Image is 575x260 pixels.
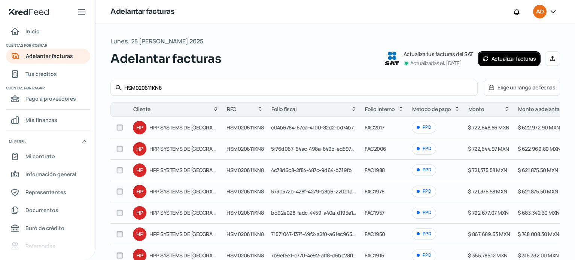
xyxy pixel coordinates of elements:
span: HSM020611KN8 [226,124,264,131]
span: Método de pago [412,105,451,114]
span: Cliente [133,105,150,114]
div: HP [133,185,146,198]
span: Representantes [25,187,66,197]
p: Actualizadas el: [DATE] [410,59,462,68]
span: $ 621,875.50 MXN [518,188,558,195]
span: Lunes, 25 [PERSON_NAME] 2025 [110,36,203,47]
span: c04b6784-67ca-4100-82d2-bd74b7e60ef7 [271,124,369,131]
span: $ 365,785.12 MXN [468,252,508,259]
span: FAC1916 [365,252,384,259]
span: $ 721,375.58 MXN [468,188,507,195]
a: Referencias [6,239,90,254]
span: Referencias [25,241,55,251]
span: HPP SYSTEMS DE [GEOGRAPHIC_DATA] [149,166,219,175]
span: HSM020611KN8 [226,145,264,152]
span: $ 748,008.30 MXN [518,230,559,238]
span: Monto a adelantar [518,105,562,114]
span: Información general [25,169,76,179]
div: PPD [412,228,436,240]
a: Buró de crédito [6,221,90,236]
span: $ 721,375.58 MXN [468,166,507,174]
span: Adelantar facturas [26,51,73,61]
span: Cuentas por pagar [6,85,89,91]
span: $ 792,677.07 MXN [468,209,509,216]
span: HPP SYSTEMS DE [GEOGRAPHIC_DATA] [149,230,219,239]
span: $ 867,689.63 MXN [468,230,510,238]
div: HP [133,227,146,241]
span: $ 622,972.90 MXN [518,124,560,131]
span: FAC2017 [365,124,384,131]
a: Documentos [6,203,90,218]
span: Cuentas por cobrar [6,42,89,49]
div: PPD [412,207,436,218]
span: 7b9ef5e1-c770-4e92-aff8-d6bc28ff10ca [271,252,364,259]
span: HPP SYSTEMS DE [GEOGRAPHIC_DATA] [149,144,219,153]
span: Adelantar facturas [110,50,221,68]
span: Folio fiscal [271,105,296,114]
a: Mi contrato [6,149,90,164]
span: HSM020611KN8 [226,188,264,195]
span: $ 621,875.50 MXN [518,166,558,174]
a: Adelantar facturas [6,49,90,64]
span: HPP SYSTEMS DE [GEOGRAPHIC_DATA] [149,208,219,217]
div: PPD [412,122,436,133]
span: AD [536,7,544,16]
span: $ 722,648.56 MXN [468,124,509,131]
div: HP [133,142,146,156]
span: Folio interno [365,105,395,114]
span: $ 315,332.00 MXN [518,252,559,259]
div: PPD [412,164,436,176]
span: 71571047-f37f-49f2-a2f0-a61ec9653c78 [271,230,363,238]
span: HPP SYSTEMS DE [GEOGRAPHIC_DATA] [149,123,219,132]
span: FAC1978 [365,188,384,195]
a: Tus créditos [6,67,90,82]
img: SAT logo [385,52,399,65]
button: Actualizar facturas [478,51,541,66]
input: Busca por cliente, RFC, folio fiscal o folio interno [124,84,473,91]
a: Representantes [6,185,90,200]
span: Mi perfil [9,138,26,145]
div: HP [133,206,146,220]
a: Información general [6,167,90,182]
span: FAC1950 [365,230,385,238]
h1: Adelantar facturas [110,6,174,17]
span: 5730572b-428f-4279-b8b6-220d1a5fe771 [271,188,366,195]
span: HSM020611KN8 [226,252,264,259]
span: FAC1988 [365,166,385,174]
span: FAC1957 [365,209,384,216]
span: Buró de crédito [25,223,64,233]
span: bd92e028-fadc-4459-a40a-d193e1fc3b3b [271,209,369,216]
span: $ 622,969.80 MXN [518,145,561,152]
span: Tus créditos [25,69,57,79]
a: Mis finanzas [6,113,90,128]
span: $ 722,644.97 MXN [468,145,509,152]
div: PPD [412,143,436,155]
button: Elige un rango de fechas [484,80,560,95]
div: PPD [412,186,436,197]
span: HSM020611KN8 [226,209,264,216]
span: Documentos [25,205,58,215]
p: Actualiza tus facturas del SAT [404,50,473,59]
span: 5f76d067-64ac-498a-849b-ed59769f4815 [271,145,369,152]
span: $ 683,342.30 MXN [518,209,560,216]
span: 4c78d6c8-2f84-487c-9d64-b319fb95a530 [271,166,369,174]
span: HPP SYSTEMS DE [GEOGRAPHIC_DATA] [149,251,219,260]
a: Pago a proveedores [6,91,90,106]
span: Pago a proveedores [25,94,76,103]
span: RFC [227,105,236,114]
span: Inicio [25,27,40,36]
span: HSM020611KN8 [226,230,264,238]
div: HP [133,121,146,134]
div: HP [133,163,146,177]
span: HSM020611KN8 [226,166,264,174]
span: Mi contrato [25,152,55,161]
span: Monto [468,105,484,114]
span: HPP SYSTEMS DE [GEOGRAPHIC_DATA] [149,187,219,196]
span: FAC2006 [365,145,386,152]
span: Mis finanzas [25,115,57,125]
a: Inicio [6,24,90,39]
